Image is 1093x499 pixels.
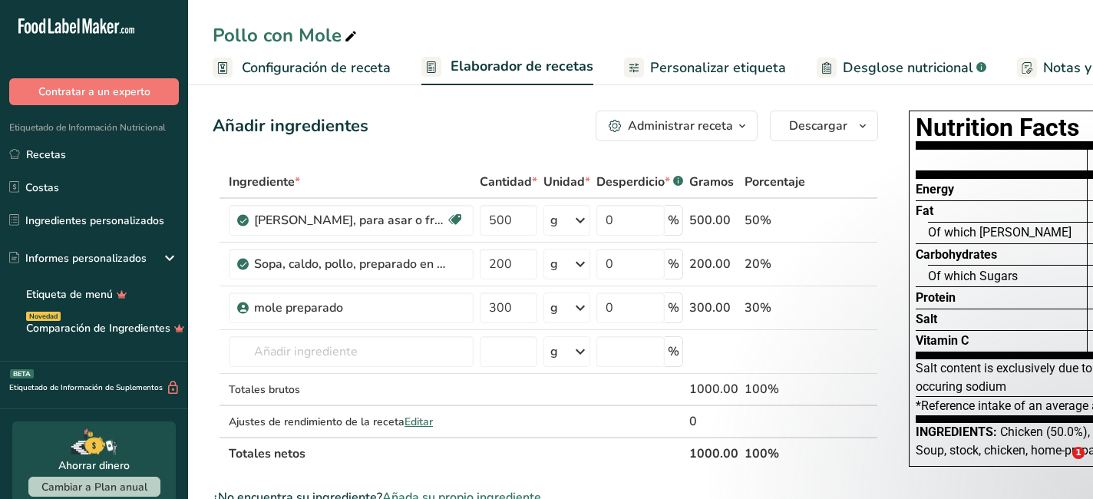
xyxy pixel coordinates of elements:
[916,333,969,348] span: Vitamin C
[745,255,805,273] div: 20%
[550,211,558,230] div: g
[741,437,808,469] th: 100%
[229,382,474,398] div: Totales brutos
[10,369,34,378] div: BETA
[58,458,130,474] div: Ahorrar dinero
[916,182,954,197] span: Energy
[689,412,738,431] div: 0
[213,51,391,85] a: Configuración de receta
[770,111,878,141] button: Descargar
[242,58,391,78] span: Configuración de receta
[745,173,805,191] span: Porcentaje
[650,58,786,78] span: Personalizar etiqueta
[254,255,446,273] div: Sopa, caldo, pollo, preparado en casa.
[916,247,997,262] span: Carbohydrates
[817,51,986,85] a: Desglose nutricional
[745,380,805,398] div: 100%
[254,211,446,230] div: [PERSON_NAME], para asar o freír, [PERSON_NAME], sin piel, sin huesos, sólo carne, crudo
[624,51,786,85] a: Personalizar etiqueta
[229,414,474,430] div: Ajustes de rendimiento de la receta
[596,173,683,191] div: Desperdicio
[213,21,360,49] div: Pollo con Mole
[689,255,738,273] div: 200.00
[543,173,590,191] span: Unidad
[916,425,997,439] span: Ingredients:
[28,477,160,497] button: Cambiar a Plan anual
[928,225,1072,240] span: Of which [PERSON_NAME]
[550,299,558,317] div: g
[689,299,738,317] div: 300.00
[1041,447,1078,484] iframe: Intercom live chat
[628,117,733,135] div: Administrar receta
[745,299,805,317] div: 30%
[789,117,847,135] span: Descargar
[916,312,937,326] span: Salt
[686,437,741,469] th: 1000.00
[229,173,300,191] span: Ingrediente
[689,211,738,230] div: 500.00
[550,255,558,273] div: g
[480,173,537,191] span: Cantidad
[451,56,593,77] span: Elaborador de recetas
[421,49,593,86] a: Elaborador de recetas
[9,250,147,266] div: Informes personalizados
[916,203,933,218] span: Fat
[405,415,433,429] span: Editar
[596,111,758,141] button: Administrar receta
[550,342,558,361] div: g
[41,480,147,494] span: Cambiar a Plan anual
[213,114,368,139] div: Añadir ingredientes
[916,290,956,305] span: Protein
[689,380,738,398] div: 1000.00
[1072,447,1085,459] span: 1
[254,299,446,317] div: mole preparado
[26,312,61,321] div: Novedad
[226,437,686,469] th: Totales netos
[9,78,179,105] button: Contratar a un experto
[843,58,973,78] span: Desglose nutricional
[745,211,805,230] div: 50%
[229,336,474,367] input: Añadir ingrediente
[689,173,734,191] span: Gramos
[928,269,1018,283] span: Of which Sugars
